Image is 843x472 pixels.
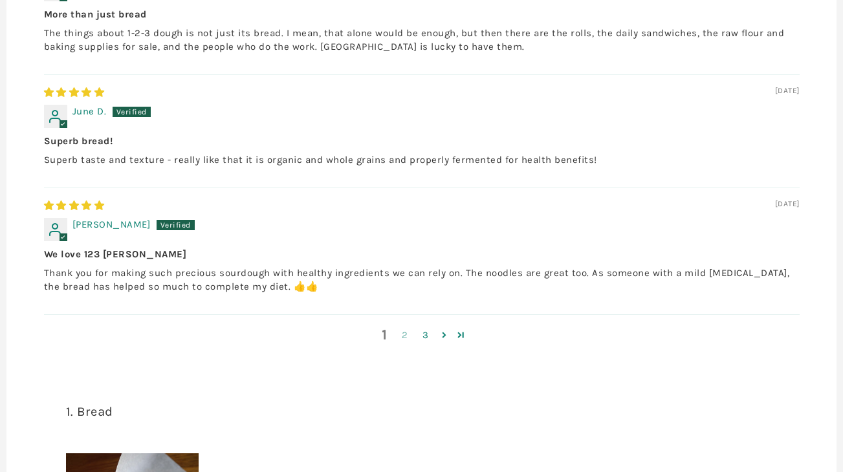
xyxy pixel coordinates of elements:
span: June D. [72,105,107,117]
span: 5 star review [44,200,105,211]
p: Thank you for making such precious sourdough with healthy ingredients we can rely on. The noodles... [44,266,800,294]
p: The things about 1-2-3 dough is not just its bread. I mean, that alone would be enough, but then ... [44,27,800,54]
span: [PERSON_NAME] [72,219,151,230]
b: We love 123 [PERSON_NAME] [44,248,800,261]
b: More than just bread [44,8,800,21]
a: Page 3 [415,328,436,343]
p: Superb taste and texture - really like that it is organic and whole grains and properly fermented... [44,153,800,167]
span: [DATE] [775,85,800,96]
b: Superb bread! [44,134,800,148]
span: [DATE] [775,198,800,209]
a: Page 2 [436,327,453,343]
span: 5 star review [44,87,105,98]
a: Page 2 [395,328,415,343]
a: Page 9 [453,327,470,343]
a: 1. Bread [66,404,113,419]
